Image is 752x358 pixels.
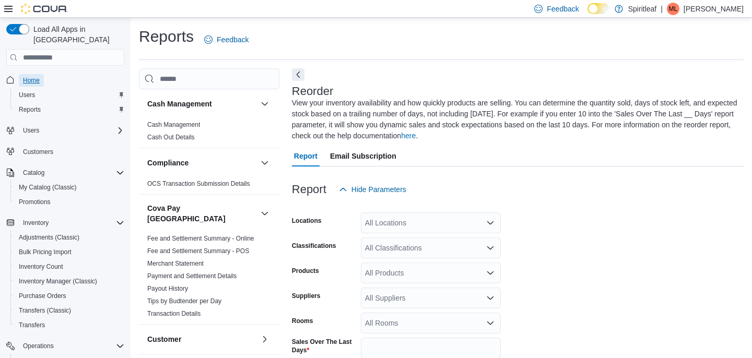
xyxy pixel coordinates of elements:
[2,144,128,159] button: Customers
[292,242,336,250] label: Classifications
[10,274,128,289] button: Inventory Manager (Classic)
[147,99,212,109] h3: Cash Management
[15,260,124,273] span: Inventory Count
[147,180,250,187] a: OCS Transaction Submission Details
[147,121,200,129] span: Cash Management
[19,198,51,206] span: Promotions
[15,275,124,288] span: Inventory Manager (Classic)
[15,246,76,258] a: Bulk Pricing Import
[19,340,124,352] span: Operations
[10,88,128,102] button: Users
[147,158,256,168] button: Compliance
[139,177,279,194] div: Compliance
[19,124,43,137] button: Users
[23,76,40,85] span: Home
[19,233,79,242] span: Adjustments (Classic)
[292,85,333,98] h3: Reorder
[147,259,204,268] span: Merchant Statement
[23,169,44,177] span: Catalog
[19,248,72,256] span: Bulk Pricing Import
[292,183,326,196] h3: Report
[23,126,39,135] span: Users
[2,72,128,87] button: Home
[147,272,237,280] a: Payment and Settlement Details
[258,333,271,345] button: Customer
[19,262,63,271] span: Inventory Count
[147,310,201,317] a: Transaction Details
[15,181,81,194] a: My Catalog (Classic)
[15,103,45,116] a: Reports
[139,26,194,47] h1: Reports
[19,340,58,352] button: Operations
[10,245,128,259] button: Bulk Pricing Import
[10,102,128,117] button: Reports
[19,145,124,158] span: Customers
[661,3,663,15] p: |
[292,267,319,275] label: Products
[15,231,84,244] a: Adjustments (Classic)
[2,339,128,353] button: Operations
[19,105,41,114] span: Reports
[15,304,124,317] span: Transfers (Classic)
[10,230,128,245] button: Adjustments (Classic)
[15,181,124,194] span: My Catalog (Classic)
[335,179,410,200] button: Hide Parameters
[19,277,97,285] span: Inventory Manager (Classic)
[15,290,70,302] a: Purchase Orders
[147,272,237,280] span: Payment and Settlement Details
[2,165,128,180] button: Catalog
[10,303,128,318] button: Transfers (Classic)
[19,183,77,192] span: My Catalog (Classic)
[292,98,738,141] div: View your inventory availability and how quickly products are selling. You can determine the quan...
[147,260,204,267] a: Merchant Statement
[292,217,322,225] label: Locations
[15,275,101,288] a: Inventory Manager (Classic)
[147,99,256,109] button: Cash Management
[351,184,406,195] span: Hide Parameters
[21,4,68,14] img: Cova
[547,4,579,14] span: Feedback
[684,3,744,15] p: [PERSON_NAME]
[19,217,124,229] span: Inventory
[486,294,495,302] button: Open list of options
[147,158,189,168] h3: Compliance
[147,285,188,292] a: Payout History
[147,235,254,242] a: Fee and Settlement Summary - Online
[258,98,271,110] button: Cash Management
[147,247,249,255] span: Fee and Settlement Summary - POS
[147,134,195,141] a: Cash Out Details
[147,133,195,141] span: Cash Out Details
[15,103,124,116] span: Reports
[258,207,271,220] button: Cova Pay [GEOGRAPHIC_DATA]
[147,297,221,305] a: Tips by Budtender per Day
[330,146,396,166] span: Email Subscription
[19,166,49,179] button: Catalog
[587,3,609,14] input: Dark Mode
[19,292,66,300] span: Purchase Orders
[147,247,249,255] a: Fee and Settlement Summary - POS
[258,157,271,169] button: Compliance
[23,219,49,227] span: Inventory
[292,317,313,325] label: Rooms
[10,289,128,303] button: Purchase Orders
[669,3,678,15] span: ML
[19,166,124,179] span: Catalog
[486,244,495,252] button: Open list of options
[147,334,181,344] h3: Customer
[486,219,495,227] button: Open list of options
[10,180,128,195] button: My Catalog (Classic)
[486,269,495,277] button: Open list of options
[292,68,304,81] button: Next
[10,259,128,274] button: Inventory Count
[19,73,124,86] span: Home
[139,118,279,148] div: Cash Management
[19,124,124,137] span: Users
[10,318,128,332] button: Transfers
[486,319,495,327] button: Open list of options
[147,234,254,243] span: Fee and Settlement Summary - Online
[15,260,67,273] a: Inventory Count
[15,319,124,331] span: Transfers
[29,24,124,45] span: Load All Apps in [GEOGRAPHIC_DATA]
[292,338,357,354] label: Sales Over The Last Days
